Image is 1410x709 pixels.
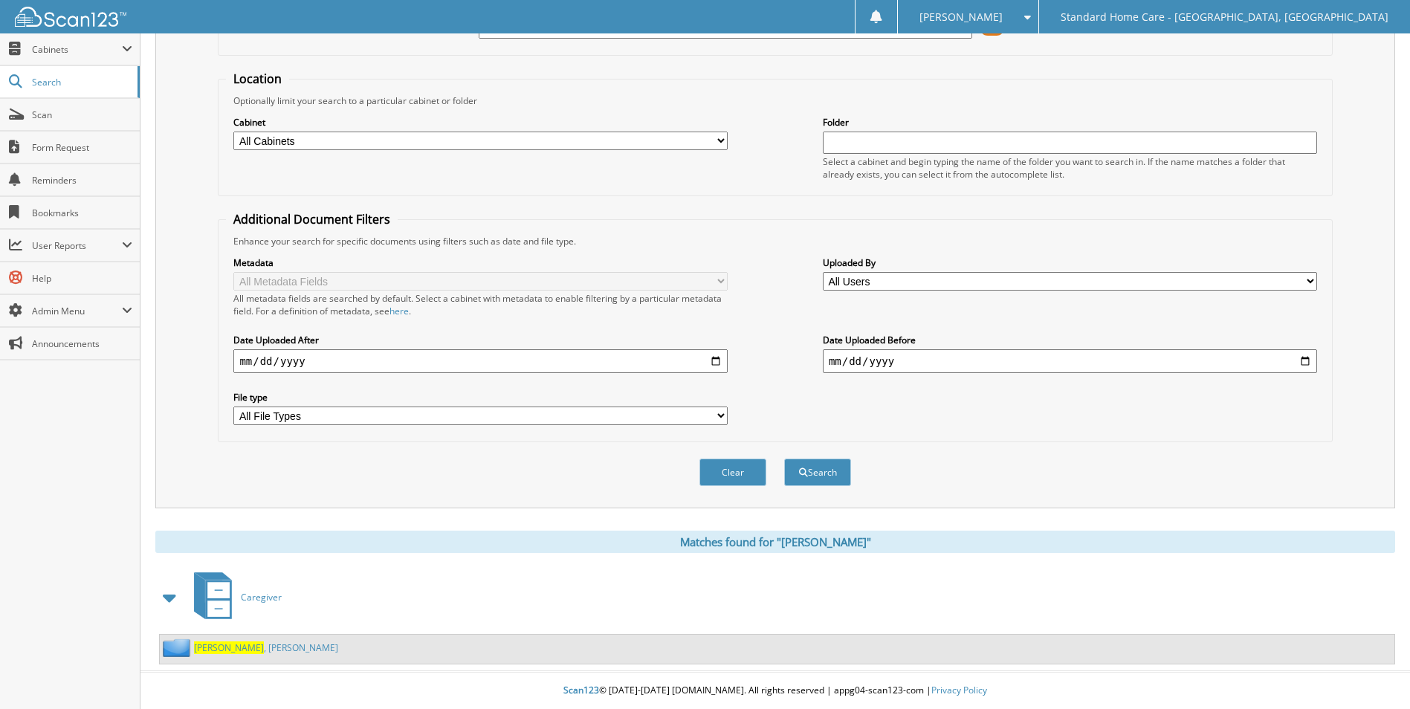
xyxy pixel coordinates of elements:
button: Clear [699,459,766,486]
div: Select a cabinet and begin typing the name of the folder you want to search in. If the name match... [823,155,1317,181]
div: Enhance your search for specific documents using filters such as date and file type. [226,235,1324,247]
span: Standard Home Care - [GEOGRAPHIC_DATA], [GEOGRAPHIC_DATA] [1061,13,1388,22]
button: Search [784,459,851,486]
div: Matches found for "[PERSON_NAME]" [155,531,1395,553]
a: Caregiver [185,568,282,627]
label: Cabinet [233,116,728,129]
label: Uploaded By [823,256,1317,269]
label: Folder [823,116,1317,129]
span: [PERSON_NAME] [194,641,264,654]
span: Scan [32,109,132,121]
a: Privacy Policy [931,684,987,696]
span: User Reports [32,239,122,252]
a: here [389,305,409,317]
legend: Additional Document Filters [226,211,398,227]
span: Reminders [32,174,132,187]
img: scan123-logo-white.svg [15,7,126,27]
span: Cabinets [32,43,122,56]
span: Search [32,76,130,88]
span: Bookmarks [32,207,132,219]
input: end [823,349,1317,373]
span: Admin Menu [32,305,122,317]
span: Help [32,272,132,285]
div: All metadata fields are searched by default. Select a cabinet with metadata to enable filtering b... [233,292,728,317]
div: Optionally limit your search to a particular cabinet or folder [226,94,1324,107]
span: Scan123 [563,684,599,696]
span: Announcements [32,337,132,350]
span: Form Request [32,141,132,154]
label: Date Uploaded Before [823,334,1317,346]
iframe: Chat Widget [1336,638,1410,709]
div: © [DATE]-[DATE] [DOMAIN_NAME]. All rights reserved | appg04-scan123-com | [140,673,1410,709]
span: [PERSON_NAME] [919,13,1003,22]
span: Caregiver [241,591,282,603]
input: start [233,349,728,373]
label: File type [233,391,728,404]
label: Date Uploaded After [233,334,728,346]
img: folder2.png [163,638,194,657]
a: [PERSON_NAME], [PERSON_NAME] [194,641,338,654]
label: Metadata [233,256,728,269]
legend: Location [226,71,289,87]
